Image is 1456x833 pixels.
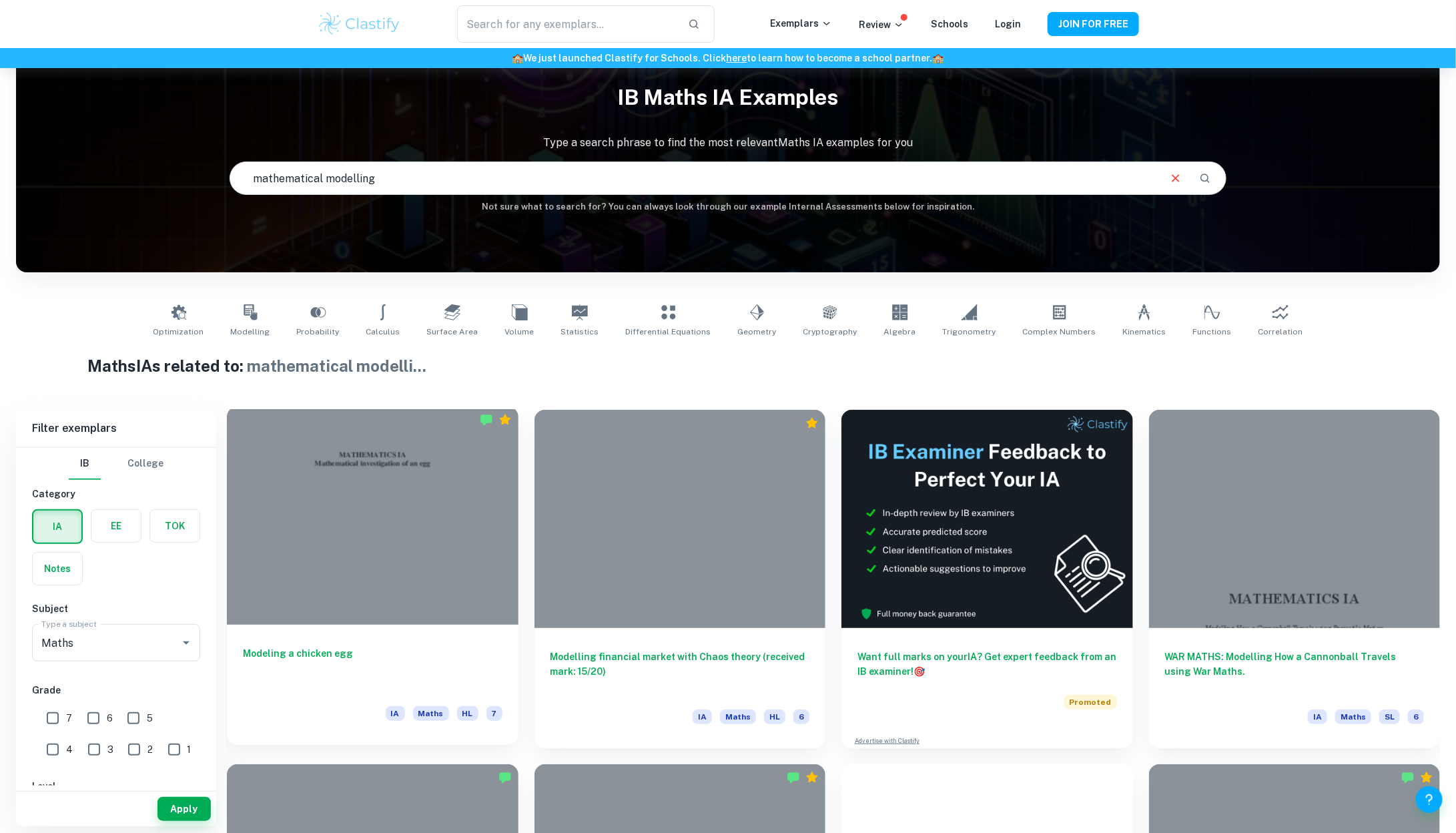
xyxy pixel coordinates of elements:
[177,633,196,652] button: Open
[147,711,153,726] span: 5
[841,410,1133,628] img: Thumbnail
[427,326,478,338] span: Surface Area
[231,326,270,338] span: Modelling
[87,354,1369,378] h1: Maths IAs related to:
[1064,695,1117,710] span: Promoted
[33,553,82,585] button: Notes
[66,711,72,726] span: 7
[33,511,81,543] button: IA
[247,356,426,375] span: mathematical modelli ...
[855,736,920,746] a: Advertise with Clastify
[1048,12,1139,36] button: JOIN FOR FREE
[841,410,1133,748] a: Want full marks on yourIA? Get expert feedback from an IB examiner!PromotedAdvertise with Clastify
[1379,710,1400,724] span: SL
[69,448,101,480] button: IB
[1416,786,1443,813] button: Help and Feedback
[1408,710,1424,724] span: 6
[764,710,785,724] span: HL
[1308,710,1327,724] span: IA
[561,326,599,338] span: Statistics
[32,779,200,794] h6: Level
[720,710,756,724] span: Maths
[805,771,819,784] div: Premium
[551,649,810,693] h6: Modelling financial market with Chaos theory (received mark: 15/20)
[626,326,711,338] span: Differential Equations
[317,11,402,37] img: Clastify logo
[1163,166,1188,191] button: Clear
[727,53,747,63] a: here
[505,326,534,338] span: Volume
[534,410,826,748] a: Modelling financial market with Chaos theory (received mark: 15/20)IAMathsHL6
[91,510,141,542] button: EE
[857,649,1117,679] h6: Want full marks on your IA ? Get expert feedback from an IB examiner!
[147,742,153,757] span: 2
[297,326,340,338] span: Probability
[914,666,925,677] span: 🎯
[413,706,449,721] span: Maths
[1401,771,1415,784] img: Marked
[859,17,904,32] p: Review
[805,416,819,430] div: Premium
[153,326,204,338] span: Optimization
[16,200,1440,214] h6: Not sure what to search for? You can always look through our example Internal Assessments below f...
[793,710,809,724] span: 6
[693,710,712,724] span: IA
[995,19,1021,29] a: Login
[1193,326,1232,338] span: Functions
[69,448,163,480] div: Filter type choice
[931,19,968,29] a: Schools
[1165,649,1425,693] h6: WAR MATHS: Modelling How a Cannonball Travels using War Maths.
[243,646,502,690] h6: Modeling a chicken egg
[933,53,944,63] span: 🏫
[32,601,200,616] h6: Subject
[1335,710,1371,724] span: Maths
[884,326,916,338] span: Algebra
[227,410,518,748] a: Modeling a chicken eggIAMathsHL7
[66,742,73,757] span: 4
[16,410,216,447] h6: Filter exemplars
[16,76,1440,119] h1: IB Maths IA examples
[3,51,1453,65] h6: We just launched Clastify for Schools. Click to learn how to become a school partner.
[498,413,512,427] div: Premium
[32,487,200,501] h6: Category
[1258,326,1303,338] span: Correlation
[107,742,113,757] span: 3
[457,5,677,43] input: Search for any exemplars...
[457,706,478,721] span: HL
[157,797,211,821] button: Apply
[230,160,1158,197] input: E.g. neural networks, space, population modelling...
[1420,771,1433,784] div: Premium
[1149,410,1441,748] a: WAR MATHS: Modelling How a Cannonball Travels using War Maths.IAMathsSL6
[770,16,832,31] p: Exemplars
[512,53,524,63] span: 🏫
[150,510,200,542] button: TOK
[1194,167,1216,190] button: Search
[486,706,502,721] span: 7
[803,326,857,338] span: Cryptography
[498,771,512,784] img: Marked
[787,771,800,784] img: Marked
[1123,326,1166,338] span: Kinematics
[366,326,400,338] span: Calculus
[32,683,200,698] h6: Grade
[943,326,996,338] span: Trigonometry
[480,413,493,427] img: Marked
[16,135,1440,151] p: Type a search phrase to find the most relevant Maths IA examples for you
[127,448,163,480] button: College
[188,742,192,757] span: 1
[386,706,405,721] span: IA
[1023,326,1096,338] span: Complex Numbers
[107,711,113,726] span: 6
[41,618,97,629] label: Type a subject
[738,326,777,338] span: Geometry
